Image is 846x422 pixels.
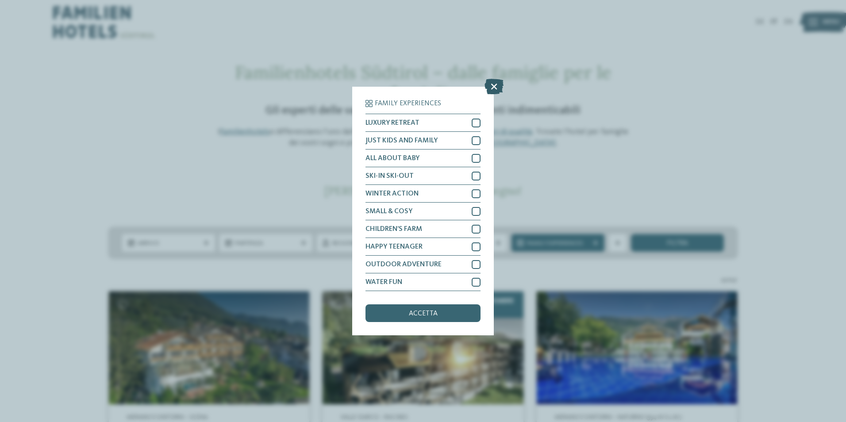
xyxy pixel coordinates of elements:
[365,155,419,162] span: ALL ABOUT BABY
[365,226,422,233] span: CHILDREN’S FARM
[365,243,423,250] span: HAPPY TEENAGER
[365,208,412,215] span: SMALL & COSY
[365,279,402,286] span: WATER FUN
[365,173,414,180] span: SKI-IN SKI-OUT
[409,310,438,317] span: accetta
[375,100,441,107] span: Family Experiences
[365,137,438,144] span: JUST KIDS AND FAMILY
[365,261,442,268] span: OUTDOOR ADVENTURE
[365,119,419,127] span: LUXURY RETREAT
[365,190,419,197] span: WINTER ACTION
